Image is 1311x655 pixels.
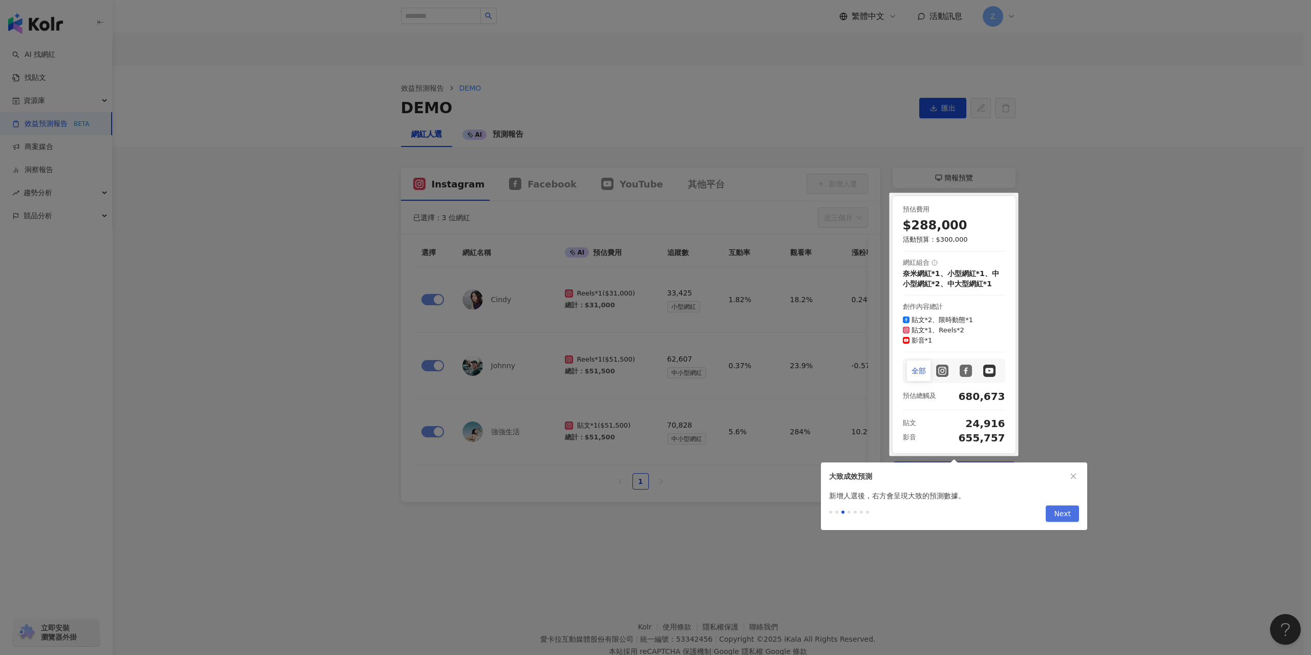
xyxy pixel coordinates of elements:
button: close [1068,471,1079,482]
button: Next [1046,505,1079,522]
div: 大致成效預測 [829,471,1068,482]
span: Next [1054,506,1071,522]
span: close [1070,473,1077,480]
div: 新增人選後，右方會呈現大致的預測數據。 [821,490,1087,501]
